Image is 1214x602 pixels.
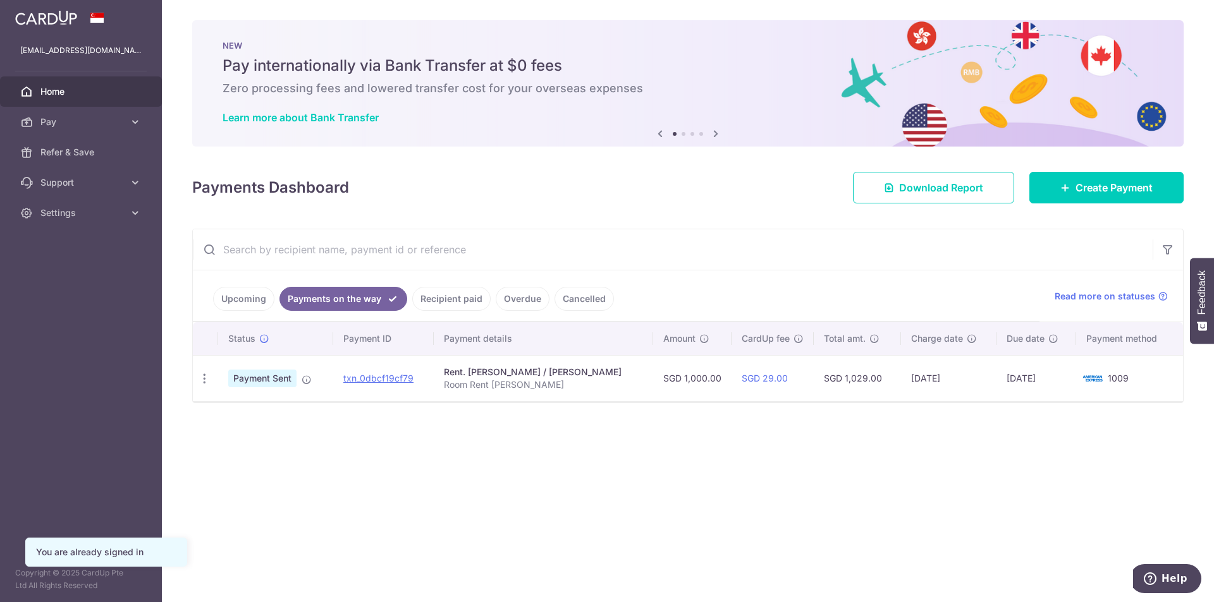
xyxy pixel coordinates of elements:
h4: Payments Dashboard [192,176,349,199]
img: Bank Card [1080,371,1105,386]
span: Pay [40,116,124,128]
span: Create Payment [1076,180,1153,195]
a: Learn more about Bank Transfer [223,111,379,124]
span: Total amt. [824,332,866,345]
td: [DATE] [996,355,1077,401]
p: NEW [223,40,1153,51]
th: Payment method [1076,322,1183,355]
a: txn_0dbcf19cf79 [343,373,414,383]
span: 1009 [1108,373,1129,383]
td: [DATE] [901,355,996,401]
a: Read more on statuses [1055,290,1168,303]
p: [EMAIL_ADDRESS][DOMAIN_NAME] [20,44,142,57]
a: Download Report [853,172,1014,203]
span: Read more on statuses [1055,290,1155,303]
th: Payment details [434,322,653,355]
span: Payment Sent [228,370,297,387]
p: Room Rent [PERSON_NAME] [444,378,643,391]
div: Rent. [PERSON_NAME] / [PERSON_NAME] [444,366,643,378]
span: Amount [663,332,696,345]
span: Charge date [911,332,963,345]
a: Payments on the way [279,287,407,311]
th: Payment ID [333,322,434,355]
a: SGD 29.00 [742,373,788,383]
input: Search by recipient name, payment id or reference [193,229,1153,270]
a: Cancelled [555,287,614,311]
h6: Zero processing fees and lowered transfer cost for your overseas expenses [223,81,1153,96]
td: SGD 1,029.00 [814,355,901,401]
span: CardUp fee [742,332,790,345]
span: Feedback [1196,270,1208,315]
td: SGD 1,000.00 [653,355,732,401]
a: Overdue [496,287,549,311]
a: Recipient paid [412,287,491,311]
span: Due date [1007,332,1045,345]
h5: Pay internationally via Bank Transfer at $0 fees [223,56,1153,76]
span: Home [40,85,124,98]
a: Upcoming [213,287,274,311]
span: Download Report [899,180,983,195]
img: CardUp [15,10,77,25]
button: Feedback - Show survey [1190,258,1214,344]
span: Support [40,176,124,189]
span: Status [228,332,255,345]
span: Refer & Save [40,146,124,159]
iframe: Opens a widget where you can find more information [1133,564,1201,596]
a: Create Payment [1029,172,1184,203]
img: Bank transfer banner [192,20,1184,147]
div: You are already signed in [36,546,176,558]
span: Settings [40,207,124,219]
